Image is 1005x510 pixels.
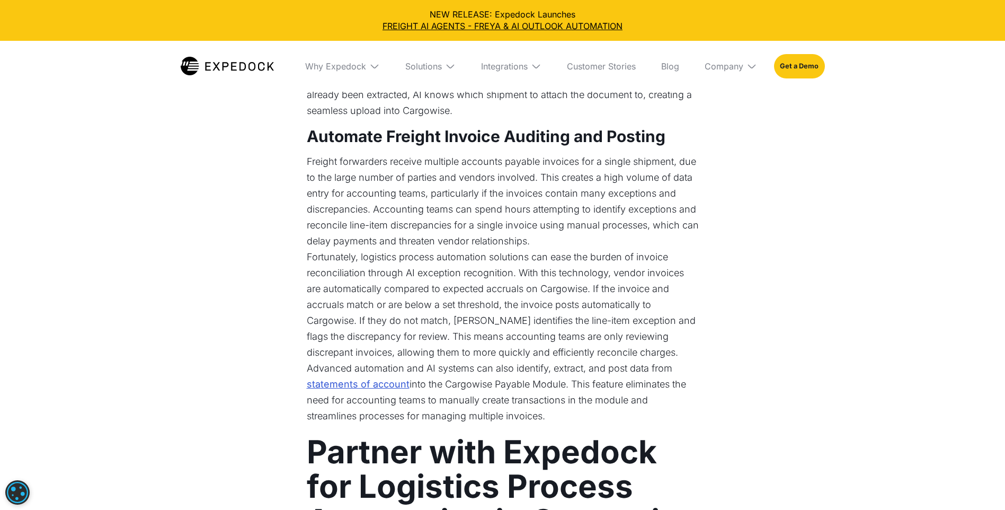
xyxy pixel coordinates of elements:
[558,41,644,92] a: Customer Stories
[473,41,550,92] div: Integrations
[405,61,442,72] div: Solutions
[829,395,1005,510] iframe: Chat Widget
[774,54,824,78] a: Get a Demo
[307,154,699,249] p: Freight forwarders receive multiple accounts payable invoices for a single shipment, due to the l...
[481,61,528,72] div: Integrations
[397,41,464,92] div: Solutions
[307,127,665,146] strong: Automate Freight Invoice Auditing and Posting
[307,360,699,424] p: Advanced automation and AI systems can also identify, extract, and post data from into the Cargow...
[297,41,388,92] div: Why Expedock
[8,8,997,32] div: NEW RELEASE: Expedock Launches
[305,61,366,72] div: Why Expedock
[829,395,1005,510] div: Widget de chat
[705,61,743,72] div: Company
[307,249,699,360] p: Fortunately, logistics process automation solutions can ease the burden of invoice reconciliation...
[8,20,997,32] a: FREIGHT AI AGENTS - FREYA & AI OUTLOOK AUTOMATION
[307,376,410,392] a: statements of account
[653,41,688,92] a: Blog
[696,41,766,92] div: Company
